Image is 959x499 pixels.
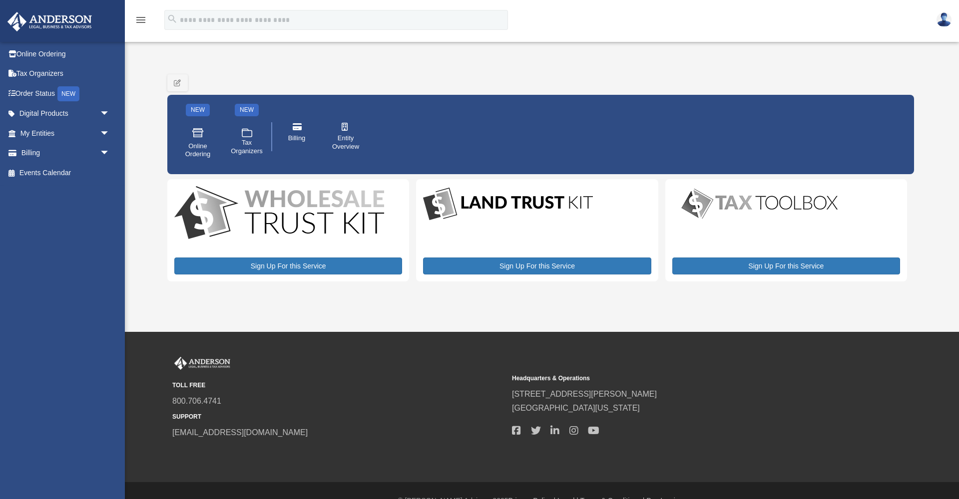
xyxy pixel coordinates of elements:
[57,86,79,101] div: NEW
[512,390,657,398] a: [STREET_ADDRESS][PERSON_NAME]
[937,12,952,27] img: User Pic
[184,142,212,159] span: Online Ordering
[174,186,384,242] img: WS-Trust-Kit-lgo-1.jpg
[177,120,219,166] a: Online Ordering
[672,257,900,274] a: Sign Up For this Service
[174,257,402,274] a: Sign Up For this Service
[100,104,120,124] span: arrow_drop_down
[172,380,505,391] small: TOLL FREE
[423,257,651,274] a: Sign Up For this Service
[7,64,125,84] a: Tax Organizers
[172,428,308,437] a: [EMAIL_ADDRESS][DOMAIN_NAME]
[512,404,640,412] a: [GEOGRAPHIC_DATA][US_STATE]
[135,14,147,26] i: menu
[7,83,125,104] a: Order StatusNEW
[226,120,268,166] a: Tax Organizers
[672,186,847,221] img: taxtoolbox_new-1.webp
[135,17,147,26] a: menu
[231,139,263,156] span: Tax Organizers
[512,373,845,384] small: Headquarters & Operations
[7,123,125,143] a: My Entitiesarrow_drop_down
[186,104,210,116] div: NEW
[276,116,318,158] a: Billing
[172,357,232,370] img: Anderson Advisors Platinum Portal
[332,134,360,151] span: Entity Overview
[288,134,306,143] span: Billing
[7,104,120,124] a: Digital Productsarrow_drop_down
[172,397,221,405] a: 800.706.4741
[7,163,125,183] a: Events Calendar
[325,116,367,158] a: Entity Overview
[7,143,125,163] a: Billingarrow_drop_down
[100,123,120,144] span: arrow_drop_down
[4,12,95,31] img: Anderson Advisors Platinum Portal
[172,412,505,422] small: SUPPORT
[235,104,259,116] div: NEW
[100,143,120,164] span: arrow_drop_down
[167,13,178,24] i: search
[423,186,593,223] img: LandTrust_lgo-1.jpg
[7,44,125,64] a: Online Ordering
